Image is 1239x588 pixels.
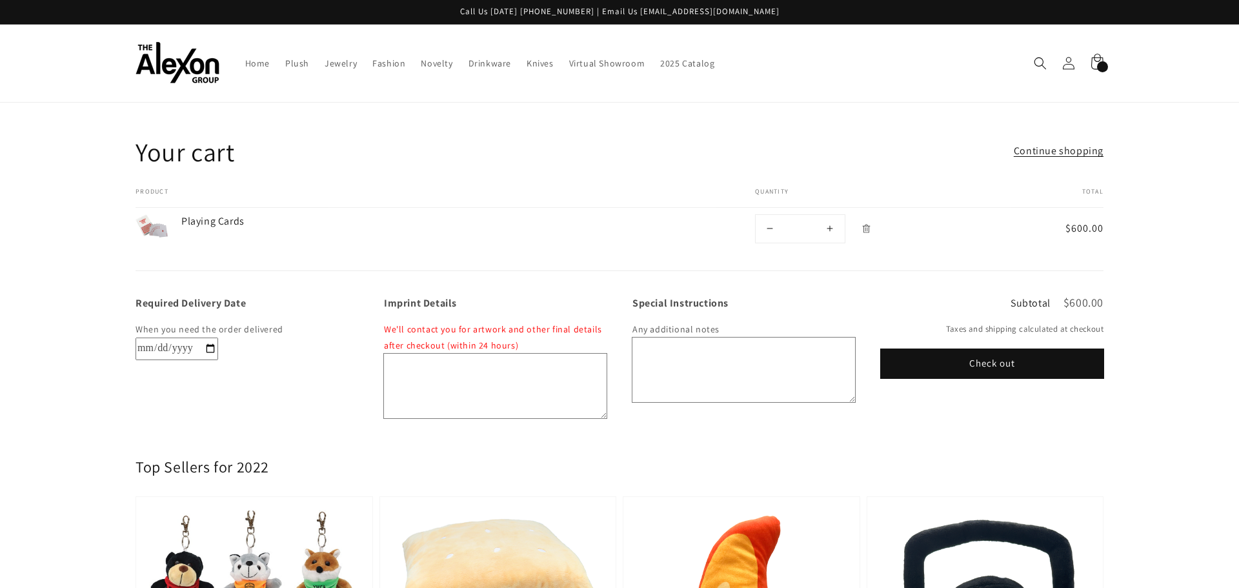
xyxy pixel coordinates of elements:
[1011,188,1103,208] th: Total
[1026,49,1054,77] summary: Search
[285,57,309,69] span: Plush
[652,50,722,77] a: 2025 Catalog
[384,297,607,309] label: Imprint Details
[632,321,855,338] p: Any additional notes
[881,349,1103,378] button: Check out
[561,50,653,77] a: Virtual Showroom
[716,188,1011,208] th: Quantity
[136,42,219,84] img: The Alexon Group
[365,50,413,77] a: Fashion
[372,57,405,69] span: Fashion
[1011,298,1051,309] h3: Subtotal
[1014,142,1103,161] a: Continue shopping
[785,215,816,243] input: Quantity for Playing Cards
[569,57,645,69] span: Virtual Showroom
[660,57,714,69] span: 2025 Catalog
[136,321,358,338] p: When you need the order delivered
[136,135,234,168] h1: Your cart
[181,214,375,228] a: Playing Cards
[413,50,460,77] a: Novelty
[136,457,269,477] h2: Top Sellers for 2022
[325,57,357,69] span: Jewelry
[461,50,519,77] a: Drinkware
[1063,297,1103,309] p: $600.00
[468,57,511,69] span: Drinkware
[136,297,358,309] label: Required Delivery Date
[881,323,1103,336] small: Taxes and shipping calculated at checkout
[1023,221,1103,236] span: $600.00
[632,297,855,309] label: Special Instructions
[277,50,317,77] a: Plush
[519,50,561,77] a: Knives
[245,57,270,69] span: Home
[237,50,277,77] a: Home
[855,218,878,240] a: Remove Playing Cards
[421,57,452,69] span: Novelty
[136,188,716,208] th: Product
[317,50,365,77] a: Jewelry
[384,321,607,354] p: We'll contact you for artwork and other final details after checkout (within 24 hours)
[527,57,554,69] span: Knives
